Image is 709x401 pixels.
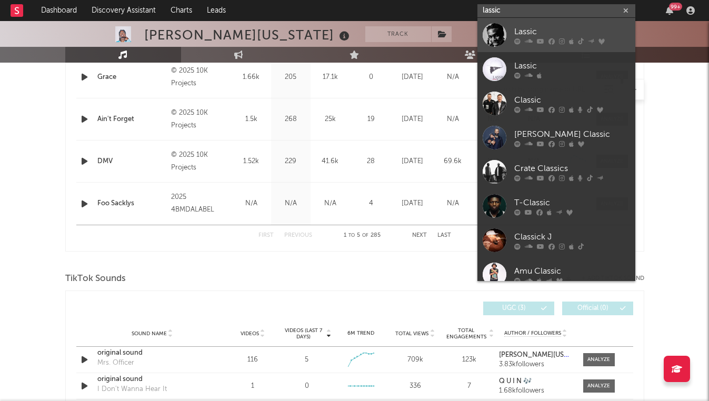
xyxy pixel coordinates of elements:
[445,355,494,365] div: 123k
[569,305,617,312] span: Official ( 0 )
[499,378,532,385] strong: Q U I N 🎶
[234,156,268,167] div: 1.52k
[353,72,390,83] div: 0
[171,149,228,174] div: © 2025 10K Projects
[97,384,167,395] div: I Don't Wanna Hear It
[435,156,471,167] div: 69.6k
[477,52,635,86] a: Lassic
[336,329,385,337] div: 6M Trend
[514,94,630,106] div: Classic
[562,302,633,315] button: Official(0)
[476,72,511,83] div: N/A
[284,233,312,238] button: Previous
[333,229,391,242] div: 1 5 285
[274,198,308,209] div: N/A
[514,230,630,243] div: Classick J
[669,3,682,11] div: 99 +
[97,374,207,385] a: original sound
[144,26,352,44] div: [PERSON_NAME][US_STATE]
[305,355,308,365] div: 5
[437,233,451,238] button: Last
[97,198,166,209] a: Foo Sacklys
[234,198,268,209] div: N/A
[490,305,538,312] span: UGC ( 3 )
[97,348,207,358] a: original sound
[132,330,167,337] span: Sound Name
[97,358,134,368] div: Mrs. Officer
[435,198,471,209] div: N/A
[313,72,347,83] div: 17.1k
[477,257,635,292] a: Amu Classic
[274,156,308,167] div: 229
[514,59,630,72] div: Lassic
[353,156,390,167] div: 28
[666,6,673,15] button: 99+
[362,233,368,238] span: of
[234,114,268,125] div: 1.5k
[477,223,635,257] a: Classick J
[313,198,347,209] div: N/A
[499,352,572,359] a: [PERSON_NAME][US_STATE] 1021
[445,381,494,392] div: 7
[435,72,471,83] div: N/A
[65,273,126,285] span: TikTok Sounds
[395,114,430,125] div: [DATE]
[171,191,228,216] div: 2025 4BMDALABEL
[228,381,277,392] div: 1
[313,114,347,125] div: 25k
[395,330,428,337] span: Total Views
[234,72,268,83] div: 1.66k
[483,302,554,315] button: UGC(3)
[97,72,166,83] a: Grace
[476,198,511,209] div: N/A
[477,155,635,189] a: Crate Classics
[514,162,630,175] div: Crate Classics
[305,381,309,392] div: 0
[171,65,228,90] div: © 2025 10K Projects
[514,25,630,38] div: Lassic
[477,189,635,223] a: T-Classic
[313,156,347,167] div: 41.6k
[477,18,635,52] a: Lassic
[171,107,228,132] div: © 2025 10K Projects
[477,121,635,155] a: [PERSON_NAME] Classic
[477,86,635,121] a: Classic
[258,233,274,238] button: First
[391,381,440,392] div: 336
[514,128,630,141] div: [PERSON_NAME] Classic
[445,327,487,340] span: Total Engagements
[365,26,431,42] button: Track
[435,114,471,125] div: N/A
[504,330,561,337] span: Author / Followers
[514,265,630,277] div: Amu Classic
[477,4,635,17] input: Search for artists
[395,72,430,83] div: [DATE]
[274,114,308,125] div: 268
[282,327,325,340] span: Videos (last 7 days)
[274,72,308,83] div: 205
[391,355,440,365] div: 709k
[499,378,572,385] a: Q U I N 🎶
[476,156,511,167] div: N/A
[97,156,166,167] a: DMV
[348,233,355,238] span: to
[353,198,390,209] div: 4
[395,198,430,209] div: [DATE]
[499,352,606,358] strong: [PERSON_NAME][US_STATE] 1021
[514,196,630,209] div: T-Classic
[228,355,277,365] div: 116
[412,233,427,238] button: Next
[476,114,511,125] div: N/A
[499,387,572,395] div: 1.68k followers
[395,156,430,167] div: [DATE]
[97,114,166,125] a: Ain't Forget
[353,114,390,125] div: 19
[499,361,572,368] div: 3.83k followers
[241,330,259,337] span: Videos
